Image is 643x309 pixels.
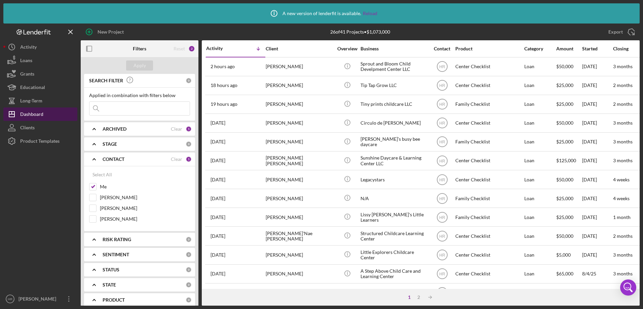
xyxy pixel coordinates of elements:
div: [DATE] [582,189,612,207]
div: Center Checklist [455,171,523,188]
div: Loan [524,152,556,170]
text: HR [439,102,445,107]
div: [PERSON_NAME] [266,171,333,188]
div: [PERSON_NAME]’s busy bee daycare [361,133,428,151]
time: 3 months [613,252,633,258]
div: Center Checklist [455,77,523,94]
a: Loans [3,54,77,67]
div: Started [582,46,612,51]
time: 3 months [613,120,633,126]
div: Loan [524,246,556,264]
b: SEARCH FILTER [89,78,123,83]
div: $5,000 [556,246,581,264]
div: Tiny prints childcare LLC [361,95,428,113]
div: [PERSON_NAME] [266,77,333,94]
div: 0 [186,252,192,258]
div: Select All [92,168,112,181]
time: 2 months [613,101,633,107]
b: ARCHIVED [103,126,126,132]
div: Reset [174,46,185,51]
div: $10,000 [556,284,581,302]
time: 2025-08-08 15:42 [211,158,225,163]
div: [PERSON_NAME] [266,114,333,132]
div: Activity [206,46,236,51]
time: 4 weeks [613,177,630,182]
div: Long-Term [20,94,42,109]
div: Export [608,25,623,39]
div: [DATE] [582,171,612,188]
div: New Project [98,25,124,39]
div: [PERSON_NAME] [266,246,333,264]
div: Center Checklist [455,152,523,170]
div: 0 [186,78,192,84]
div: [PERSON_NAME] [266,133,333,151]
time: 2025-08-11 22:03 [211,101,237,107]
time: 2025-08-08 03:29 [211,177,225,182]
label: [PERSON_NAME] [100,216,190,222]
div: $50,000 [556,58,581,76]
div: Family Checklist [455,95,523,113]
label: [PERSON_NAME] [100,194,190,201]
div: Family Checklist [455,133,523,151]
div: [PERSON_NAME] [17,292,61,307]
div: Loan [524,114,556,132]
div: 1 [405,295,414,300]
div: Loan [524,265,556,283]
b: PRODUCT [103,297,125,303]
div: Dashboard [20,107,43,123]
div: Applied in combination with filters below [89,93,190,98]
div: [DATE] [582,227,612,245]
div: [DATE] [582,152,612,170]
div: Tip Tap Grow LLC [361,77,428,94]
div: 0 [186,267,192,273]
div: Loan [524,227,556,245]
div: $25,000 [556,208,581,226]
div: Grants [20,67,34,82]
time: 1 month [613,214,631,220]
div: Loan [524,58,556,76]
b: STATE [103,282,116,288]
div: [PERSON_NAME] [PERSON_NAME] [266,152,333,170]
text: HR [439,177,445,182]
div: $125,000 [556,152,581,170]
div: $50,000 [556,171,581,188]
text: HR [439,272,445,276]
a: Grants [3,67,77,81]
div: $25,000 [556,133,581,151]
a: Clients [3,121,77,134]
div: $65,000 [556,265,581,283]
button: Select All [89,168,115,181]
div: Activity [20,40,37,55]
div: Center Checklist [455,227,523,245]
div: Loan [524,189,556,207]
div: [DATE] [582,58,612,76]
time: 2 months [613,233,633,239]
time: 4 weeks [613,195,630,201]
div: Contact [429,46,455,51]
div: Center Checklist [455,265,523,283]
div: Loan [524,77,556,94]
button: Product Templates [3,134,77,148]
time: 2025-08-06 03:33 [211,215,225,220]
div: [DATE] [582,246,612,264]
text: HR [439,121,445,126]
div: Family Checklist [455,208,523,226]
div: Circulo de [PERSON_NAME] [361,114,428,132]
time: 2025-08-11 16:03 [211,120,225,126]
div: Legacystars [361,171,428,188]
div: Little Explorers Childcare Center [361,246,428,264]
div: Overview [335,46,360,51]
div: 26 of 41 Projects • $1,073,000 [330,29,390,35]
div: Clear [171,126,182,132]
div: $25,000 [556,95,581,113]
div: Open Intercom Messenger [620,279,636,296]
button: Educational [3,81,77,94]
a: Activity [3,40,77,54]
a: Reload [363,11,377,16]
div: Product [455,46,523,51]
b: RISK RATING [103,237,131,242]
label: [PERSON_NAME] [100,205,190,212]
button: HR[PERSON_NAME] [3,292,77,306]
div: [PERSON_NAME] [266,265,333,283]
